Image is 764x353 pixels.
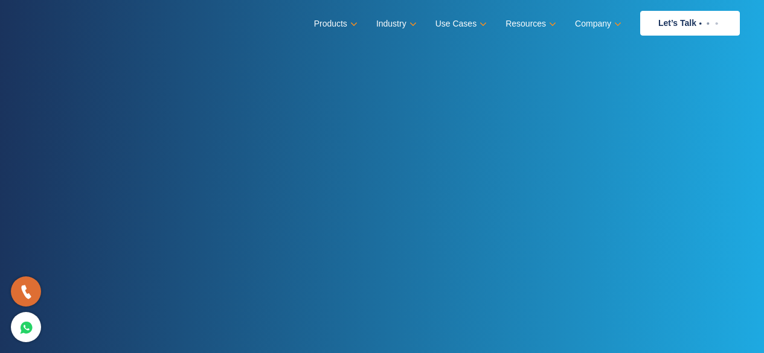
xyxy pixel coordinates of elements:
a: Company [575,15,619,33]
a: Let’s Talk [640,11,740,36]
a: Use Cases [435,15,484,33]
a: Products [314,15,355,33]
a: Industry [376,15,414,33]
a: Resources [506,15,554,33]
